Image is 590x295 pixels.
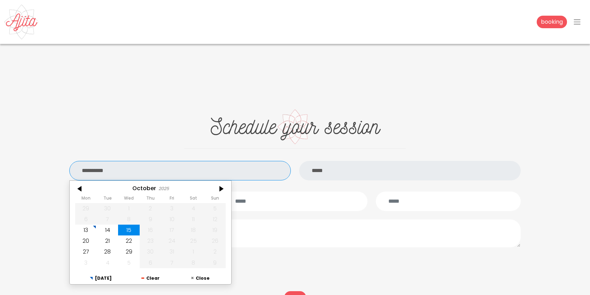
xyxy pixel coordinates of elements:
[161,203,183,214] div: 03-10-2025
[161,246,183,257] div: 31-10-2025
[118,235,140,246] div: 22-10-2025
[75,257,97,268] div: 03-11-2025
[204,214,226,225] div: 12-10-2025
[183,214,204,225] div: 11-10-2025
[183,235,204,246] div: 25-10-2025
[118,203,140,214] div: 01-10-2025
[118,214,140,225] div: 08-10-2025
[97,214,118,225] div: 07-10-2025
[183,246,204,257] div: 01-11-2025
[140,225,161,235] div: 16-10-2025
[97,225,118,235] div: 14-10-2025
[140,203,161,214] div: 02-10-2025
[183,225,204,235] div: 18-10-2025
[161,235,183,246] div: 24-10-2025
[183,257,204,268] div: 08-11-2025
[158,186,169,191] div: 2025
[97,246,118,257] div: 28-10-2025
[140,235,161,246] div: 23-10-2025
[118,225,140,235] div: 15-10-2025
[118,196,140,203] th: Wednesday
[75,225,97,235] div: 13-10-2025
[76,272,126,284] button: [DATE]
[161,225,183,235] div: 17-10-2025
[140,196,161,203] th: Thursday
[75,214,97,225] div: 06-10-2025
[204,196,226,203] th: Sunday
[75,203,97,214] div: 29-09-2025
[97,235,118,246] div: 21-10-2025
[140,246,161,257] div: 30-10-2025
[183,196,204,203] th: Saturday
[204,246,226,257] div: 02-11-2025
[4,5,39,39] img: Ajita Feminine Massage - Ribamar, Ericeira
[97,203,118,214] div: 30-09-2025
[183,203,204,214] div: 04-10-2025
[126,272,176,284] button: Clear
[132,185,156,192] div: October
[140,257,161,268] div: 06-11-2025
[184,113,406,140] h1: Schedule your session
[161,196,183,203] th: Friday
[140,214,161,225] div: 09-10-2025
[204,235,226,246] div: 26-10-2025
[161,257,183,268] div: 07-11-2025
[75,246,97,257] div: 27-10-2025
[75,196,97,203] th: Monday
[118,246,140,257] div: 29-10-2025
[204,203,226,214] div: 05-10-2025
[204,257,226,268] div: 09-11-2025
[161,214,183,225] div: 10-10-2025
[97,196,118,203] th: Tuesday
[204,225,226,235] div: 19-10-2025
[118,257,140,268] div: 05-11-2025
[75,235,97,246] div: 20-10-2025
[175,272,225,284] button: Close
[97,257,118,268] div: 04-11-2025
[537,16,567,28] a: booking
